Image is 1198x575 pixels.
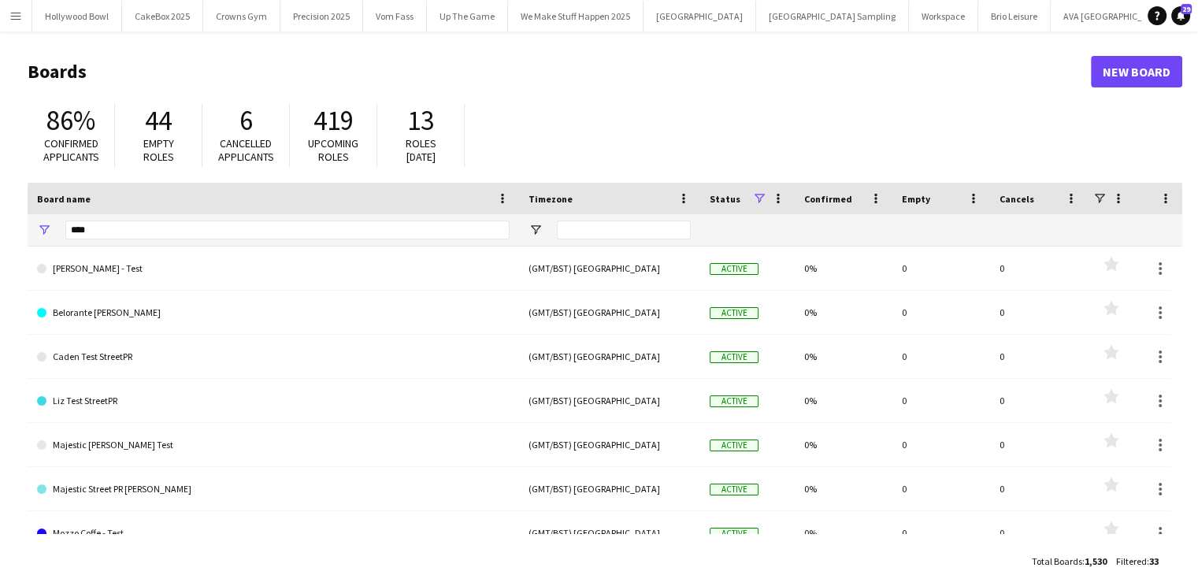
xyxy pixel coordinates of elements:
[710,193,740,205] span: Status
[37,423,510,467] a: Majestic [PERSON_NAME] Test
[203,1,280,32] button: Crowns Gym
[892,511,990,555] div: 0
[804,193,852,205] span: Confirmed
[795,511,892,555] div: 0%
[407,103,434,138] span: 13
[1032,555,1082,567] span: Total Boards
[32,1,122,32] button: Hollywood Bowl
[46,103,95,138] span: 86%
[1051,1,1181,32] button: AVA [GEOGRAPHIC_DATA]
[37,467,510,511] a: Majestic Street PR [PERSON_NAME]
[710,528,758,540] span: Active
[795,335,892,378] div: 0%
[1181,4,1192,14] span: 29
[902,193,930,205] span: Empty
[1000,193,1034,205] span: Cancels
[529,193,573,205] span: Timezone
[990,291,1088,334] div: 0
[519,291,700,334] div: (GMT/BST) [GEOGRAPHIC_DATA]
[795,379,892,422] div: 0%
[990,511,1088,555] div: 0
[892,467,990,510] div: 0
[892,291,990,334] div: 0
[909,1,978,32] button: Workspace
[37,223,51,237] button: Open Filter Menu
[65,221,510,239] input: Board name Filter Input
[37,291,510,335] a: Belorante [PERSON_NAME]
[519,247,700,290] div: (GMT/BST) [GEOGRAPHIC_DATA]
[280,1,363,32] button: Precision 2025
[710,351,758,363] span: Active
[406,136,436,164] span: Roles [DATE]
[37,247,510,291] a: [PERSON_NAME] - Test
[143,136,174,164] span: Empty roles
[990,467,1088,510] div: 0
[1085,555,1107,567] span: 1,530
[990,423,1088,466] div: 0
[1171,6,1190,25] a: 29
[519,467,700,510] div: (GMT/BST) [GEOGRAPHIC_DATA]
[644,1,756,32] button: [GEOGRAPHIC_DATA]
[990,379,1088,422] div: 0
[990,247,1088,290] div: 0
[710,484,758,495] span: Active
[795,291,892,334] div: 0%
[28,60,1091,83] h1: Boards
[756,1,909,32] button: [GEOGRAPHIC_DATA] Sampling
[37,379,510,423] a: Liz Test StreetPR
[1116,555,1147,567] span: Filtered
[519,423,700,466] div: (GMT/BST) [GEOGRAPHIC_DATA]
[145,103,172,138] span: 44
[37,193,91,205] span: Board name
[1091,56,1182,87] a: New Board
[43,136,99,164] span: Confirmed applicants
[122,1,203,32] button: CakeBox 2025
[37,335,510,379] a: Caden Test StreetPR
[978,1,1051,32] button: Brio Leisure
[892,423,990,466] div: 0
[892,379,990,422] div: 0
[710,395,758,407] span: Active
[363,1,427,32] button: Vom Fass
[795,467,892,510] div: 0%
[519,335,700,378] div: (GMT/BST) [GEOGRAPHIC_DATA]
[313,103,354,138] span: 419
[519,379,700,422] div: (GMT/BST) [GEOGRAPHIC_DATA]
[990,335,1088,378] div: 0
[308,136,358,164] span: Upcoming roles
[427,1,508,32] button: Up The Game
[1149,555,1159,567] span: 33
[508,1,644,32] button: We Make Stuff Happen 2025
[795,247,892,290] div: 0%
[795,423,892,466] div: 0%
[239,103,253,138] span: 6
[218,136,274,164] span: Cancelled applicants
[557,221,691,239] input: Timezone Filter Input
[710,263,758,275] span: Active
[710,307,758,319] span: Active
[892,247,990,290] div: 0
[892,335,990,378] div: 0
[529,223,543,237] button: Open Filter Menu
[710,440,758,451] span: Active
[519,511,700,555] div: (GMT/BST) [GEOGRAPHIC_DATA]
[37,511,510,555] a: Mozzo Coffe - Test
